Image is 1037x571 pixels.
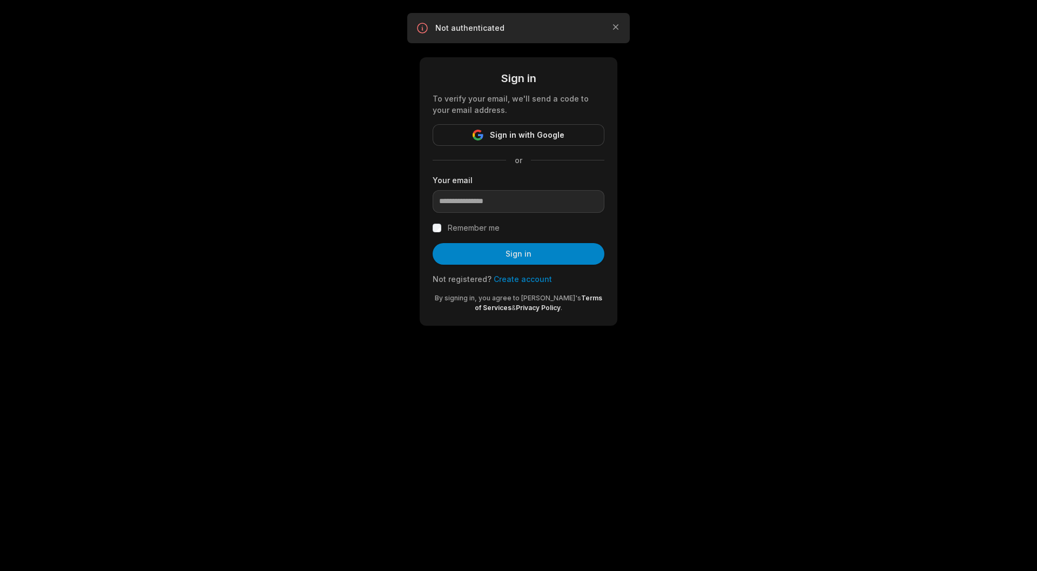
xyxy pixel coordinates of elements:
button: Sign in with Google [433,124,604,146]
a: Privacy Policy [516,304,561,312]
span: Not registered? [433,274,491,284]
label: Remember me [448,221,500,234]
div: To verify your email, we'll send a code to your email address. [433,93,604,116]
label: Your email [433,174,604,186]
span: Sign in with Google [490,129,564,142]
span: or [506,154,531,166]
span: . [561,304,562,312]
button: Sign in [433,243,604,265]
a: Create account [494,274,552,284]
p: Not authenticated [435,23,602,33]
a: Terms of Services [475,294,602,312]
div: Sign in [433,70,604,86]
span: & [511,304,516,312]
span: By signing in, you agree to [PERSON_NAME]'s [435,294,581,302]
